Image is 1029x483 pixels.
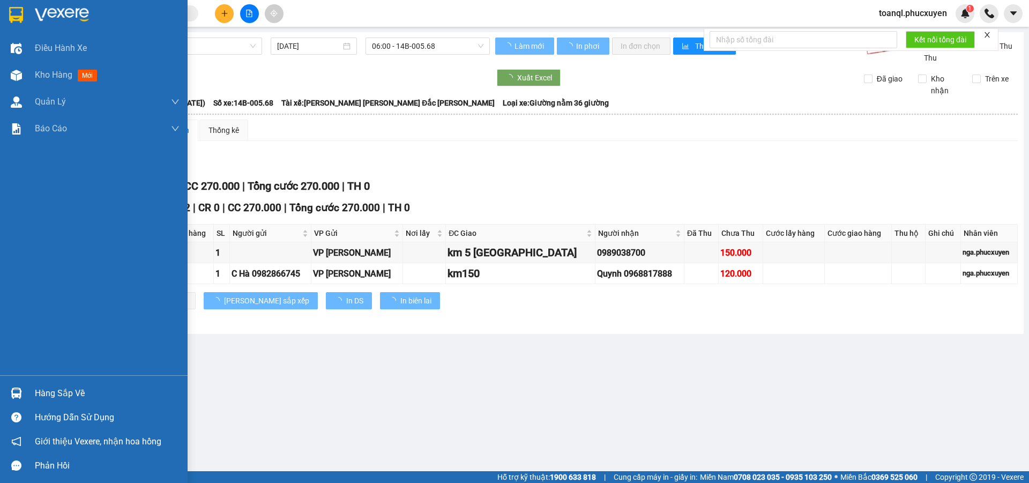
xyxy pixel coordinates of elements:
[906,31,975,48] button: Kết nối tổng đài
[700,471,832,483] span: Miền Nam
[311,242,403,263] td: VP Hạ Long
[966,5,974,12] sup: 1
[983,31,991,39] span: close
[734,473,832,481] strong: 0708 023 035 - 0935 103 250
[11,436,21,447] span: notification
[311,263,403,284] td: VP Hạ Long
[604,471,606,483] span: |
[834,475,838,479] span: ⚪️
[289,202,380,214] span: Tổng cước 270.000
[597,246,682,259] div: 0989038700
[248,180,339,192] span: Tổng cước 270.000
[1009,9,1018,18] span: caret-down
[550,473,596,481] strong: 1900 633 818
[682,42,691,51] span: bar-chart
[695,40,727,52] span: Thống kê
[926,225,961,242] th: Ghi chú
[383,202,385,214] span: |
[208,124,239,136] div: Thống kê
[11,43,22,54] img: warehouse-icon
[221,10,228,17] span: plus
[204,292,318,309] button: [PERSON_NAME] sắp xếp
[277,40,341,52] input: 14/08/2025
[242,180,245,192] span: |
[825,225,892,242] th: Cước giao hàng
[35,122,67,135] span: Báo cáo
[963,247,1016,258] div: nga.phucxuyen
[514,40,546,52] span: Làm mới
[557,38,609,55] button: In phơi
[372,38,483,54] span: 06:00 - 14B-005.68
[448,244,593,261] div: km 5 [GEOGRAPHIC_DATA]
[497,69,561,86] button: Xuất Excel
[914,34,966,46] span: Kết nối tổng đài
[346,295,363,307] span: In DS
[963,268,1016,279] div: nga.phucxuyen
[228,202,281,214] span: CC 270.000
[245,10,253,17] span: file-add
[719,225,763,242] th: Chưa Thu
[222,202,225,214] span: |
[961,225,1018,242] th: Nhân viên
[35,95,66,108] span: Quản Lý
[212,297,224,304] span: loading
[892,225,926,242] th: Thu hộ
[406,227,435,239] span: Nơi lấy
[388,202,410,214] span: TH 0
[1004,4,1023,23] button: caret-down
[710,31,897,48] input: Nhập số tổng đài
[495,38,554,55] button: Làm mới
[232,267,309,280] div: C Hà 0982866745
[35,41,87,55] span: Điều hành xe
[78,70,97,81] span: mới
[448,265,593,282] div: km150
[215,267,228,280] div: 1
[173,267,212,280] div: xốp
[11,388,22,399] img: warehouse-icon
[214,225,230,242] th: SL
[265,4,284,23] button: aim
[215,4,234,23] button: plus
[11,123,22,135] img: solution-icon
[171,225,214,242] th: Tên hàng
[840,471,918,483] span: Miền Bắc
[313,267,401,280] div: VP [PERSON_NAME]
[614,471,697,483] span: Cung cấp máy in - giấy in:
[684,225,719,242] th: Đã Thu
[503,97,609,109] span: Loại xe: Giường nằm 36 giường
[960,9,970,18] img: icon-new-feature
[313,246,401,259] div: VP [PERSON_NAME]
[927,73,964,96] span: Kho nhận
[597,267,682,280] div: Quynh 0968817888
[565,42,575,50] span: loading
[389,297,400,304] span: loading
[497,471,596,483] span: Hỗ trợ kỹ thuật:
[720,267,760,280] div: 120.000
[314,227,392,239] span: VP Gửi
[926,471,927,483] span: |
[380,292,440,309] button: In biên lai
[213,97,273,109] span: Số xe: 14B-005.68
[517,72,552,84] span: Xuất Excel
[985,9,994,18] img: phone-icon
[11,460,21,471] span: message
[11,70,22,81] img: warehouse-icon
[198,202,220,214] span: CR 0
[505,74,517,81] span: loading
[171,124,180,133] span: down
[870,6,956,20] span: toanql.phucxuyen
[504,42,513,50] span: loading
[576,40,601,52] span: In phơi
[720,246,760,259] div: 150.000
[11,412,21,422] span: question-circle
[342,180,345,192] span: |
[981,73,1013,85] span: Trên xe
[334,297,346,304] span: loading
[612,38,670,55] button: In đơn chọn
[11,96,22,108] img: warehouse-icon
[284,202,287,214] span: |
[400,295,431,307] span: In biên lai
[968,5,972,12] span: 1
[326,292,372,309] button: In DS
[9,7,23,23] img: logo-vxr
